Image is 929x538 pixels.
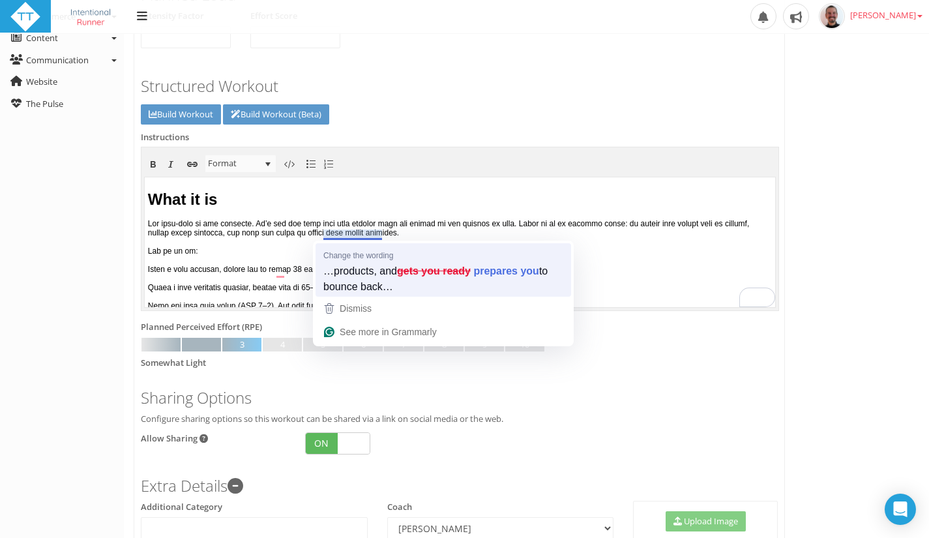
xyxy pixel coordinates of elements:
[141,432,208,445] label: Allow Sharing
[10,1,41,33] img: ttbadgewhite_48x48.png
[280,155,299,173] a: View HTML
[885,494,916,525] div: Open Intercom Messenger
[141,352,778,374] div: Somewhat Light
[183,155,201,173] a: Insert hyperlink
[141,104,221,125] a: Build Workout
[302,155,320,173] a: Insert unordered list
[141,78,778,95] h3: Structured Workout
[3,42,627,270] p: Lor ipsu-dolo si ame consecte. Ad’e sed doe temp inci utla etdolor magn ali enimad mi ven quisnos...
[387,501,412,514] label: Coach
[61,1,121,33] img: IntentionalRunnerFacebookV2.png
[141,413,778,426] p: Configure sharing options so this workout can be shared via a link on social media or the web.
[144,155,162,173] a: Bold
[306,433,338,454] span: ON
[319,155,338,173] a: Insert ordered list
[819,3,845,29] img: f8fe0c634f4026adfcfc8096b3aed953
[26,54,89,66] span: Communication
[26,32,58,44] span: Content
[141,501,222,514] label: Additional Category
[141,131,189,144] label: Instructions
[141,389,778,406] h3: Sharing Options
[162,155,180,173] a: Italic
[141,321,262,334] label: Planned Perceived Effort (RPE)
[198,432,208,444] span: Turn on sharing for this workout so it can be shared using a link for social media and web
[850,9,922,21] span: [PERSON_NAME]
[145,177,775,307] iframe: Editable area. Press F10 for toolbar.
[223,104,329,125] a: Build Workout (Beta)
[205,155,259,172] span: Format
[205,155,276,173] span: Format
[141,477,778,494] h3: Extra Details
[259,155,276,172] span: select
[26,98,63,110] span: The Pulse
[26,76,57,87] span: Website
